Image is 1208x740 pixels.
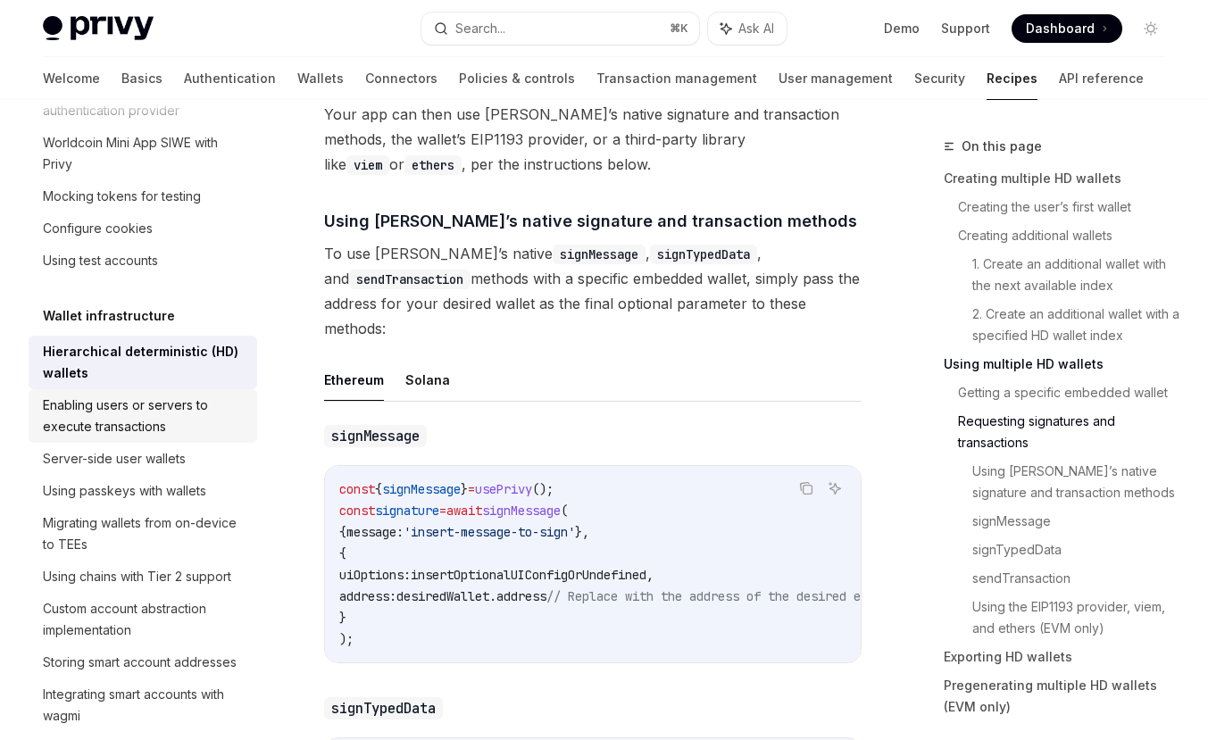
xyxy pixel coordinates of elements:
[346,524,404,540] span: message:
[43,186,201,207] div: Mocking tokens for testing
[972,593,1179,643] a: Using the EIP1193 provider, viem, and ethers (EVM only)
[339,588,396,604] span: address:
[962,136,1042,157] span: On this page
[468,481,475,497] span: =
[29,646,257,678] a: Storing smart account addresses
[459,57,575,100] a: Policies & controls
[884,20,920,37] a: Demo
[461,481,468,497] span: }
[29,561,257,593] a: Using chains with Tier 2 support
[561,503,568,519] span: (
[475,481,532,497] span: usePrivy
[1012,14,1122,43] a: Dashboard
[43,652,237,673] div: Storing smart account addresses
[29,593,257,646] a: Custom account abstraction implementation
[339,481,375,497] span: const
[405,359,450,401] button: Solana
[496,588,546,604] span: address
[43,341,246,384] div: Hierarchical deterministic (HD) wallets
[346,155,389,175] code: viem
[421,12,698,45] button: Search...⌘K
[532,481,554,497] span: ();
[43,395,246,437] div: Enabling users or servers to execute transactions
[339,631,354,647] span: );
[365,57,437,100] a: Connectors
[546,588,961,604] span: // Replace with the address of the desired embedded wallet
[29,212,257,245] a: Configure cookies
[489,588,496,604] span: .
[553,245,646,264] code: signMessage
[439,503,446,519] span: =
[446,503,482,519] span: await
[482,503,561,519] span: signMessage
[944,350,1179,378] a: Using multiple HD wallets
[972,507,1179,536] a: signMessage
[43,57,100,100] a: Welcome
[944,164,1179,193] a: Creating multiple HD wallets
[404,155,462,175] code: ethers
[29,336,257,389] a: Hierarchical deterministic (HD) wallets
[349,270,471,289] code: sendTransaction
[646,567,654,583] span: ,
[972,536,1179,564] a: signTypedData
[29,180,257,212] a: Mocking tokens for testing
[1137,14,1165,43] button: Toggle dark mode
[779,57,893,100] a: User management
[455,18,505,39] div: Search...
[650,245,757,264] code: signTypedData
[43,132,246,175] div: Worldcoin Mini App SIWE with Privy
[396,588,489,604] span: desiredWallet
[29,245,257,277] a: Using test accounts
[43,448,186,470] div: Server-side user wallets
[339,503,375,519] span: const
[1026,20,1095,37] span: Dashboard
[972,250,1179,300] a: 1. Create an additional wallet with the next available index
[375,503,439,519] span: signature
[43,218,153,239] div: Configure cookies
[324,241,862,341] span: To use [PERSON_NAME]’s native , , and methods with a specific embedded wallet, simply pass the ad...
[324,209,857,233] span: Using [PERSON_NAME]’s native signature and transaction methods
[184,57,276,100] a: Authentication
[43,480,206,502] div: Using passkeys with wallets
[29,389,257,443] a: Enabling users or servers to execute transactions
[972,300,1179,350] a: 2. Create an additional wallet with a specified HD wallet index
[823,477,846,500] button: Ask AI
[941,20,990,37] a: Support
[324,425,427,447] code: signMessage
[29,507,257,561] a: Migrating wallets from on-device to TEEs
[575,524,589,540] span: },
[958,378,1179,407] a: Getting a specific embedded wallet
[382,481,461,497] span: signMessage
[29,127,257,180] a: Worldcoin Mini App SIWE with Privy
[972,457,1179,507] a: Using [PERSON_NAME]’s native signature and transaction methods
[43,684,246,727] div: Integrating smart accounts with wagmi
[29,678,257,732] a: Integrating smart accounts with wagmi
[914,57,965,100] a: Security
[43,512,246,555] div: Migrating wallets from on-device to TEEs
[375,481,382,497] span: {
[29,475,257,507] a: Using passkeys with wallets
[324,697,443,719] code: signTypedData
[958,407,1179,457] a: Requesting signatures and transactions
[944,643,1179,671] a: Exporting HD wallets
[43,598,246,641] div: Custom account abstraction implementation
[738,20,774,37] span: Ask AI
[708,12,787,45] button: Ask AI
[958,221,1179,250] a: Creating additional wallets
[1059,57,1144,100] a: API reference
[29,443,257,475] a: Server-side user wallets
[339,610,346,626] span: }
[324,102,862,177] span: Your app can then use [PERSON_NAME]’s native signature and transaction methods, the wallet’s EIP1...
[43,566,231,587] div: Using chains with Tier 2 support
[404,524,575,540] span: 'insert-message-to-sign'
[972,564,1179,593] a: sendTransaction
[339,567,411,583] span: uiOptions:
[795,477,818,500] button: Copy the contents from the code block
[43,250,158,271] div: Using test accounts
[411,567,646,583] span: insertOptionalUIConfigOrUndefined
[121,57,162,100] a: Basics
[958,193,1179,221] a: Creating the user’s first wallet
[297,57,344,100] a: Wallets
[339,524,346,540] span: {
[339,545,346,561] span: {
